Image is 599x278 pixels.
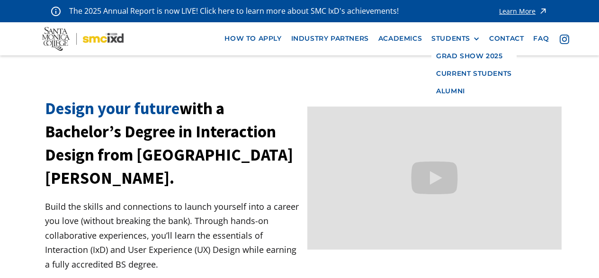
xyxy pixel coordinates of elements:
p: Build the skills and connections to launch yourself into a career you love (without breaking the ... [45,199,300,272]
a: contact [484,30,528,47]
p: The 2025 Annual Report is now LIVE! Click here to learn more about SMC IxD's achievements! [69,5,400,18]
a: Academics [374,30,427,47]
iframe: Design your future with a Bachelor's Degree in Interaction Design from Santa Monica College [307,107,562,250]
a: how to apply [220,30,286,47]
div: STUDENTS [431,35,470,43]
nav: STUDENTS [431,47,517,99]
img: icon - instagram [560,35,569,44]
h1: with a Bachelor’s Degree in Interaction Design from [GEOGRAPHIC_DATA][PERSON_NAME]. [45,97,300,190]
img: icon - arrow - alert [538,5,548,18]
a: Alumni [431,82,517,100]
a: faq [528,30,554,47]
a: GRAD SHOW 2025 [431,47,517,65]
img: icon - information - alert [51,6,61,16]
a: industry partners [286,30,374,47]
span: Design your future [45,98,179,119]
img: Santa Monica College - SMC IxD logo [42,27,124,51]
a: Learn More [499,5,548,18]
div: Learn More [499,8,536,15]
a: Current Students [431,65,517,82]
div: STUDENTS [431,35,480,43]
